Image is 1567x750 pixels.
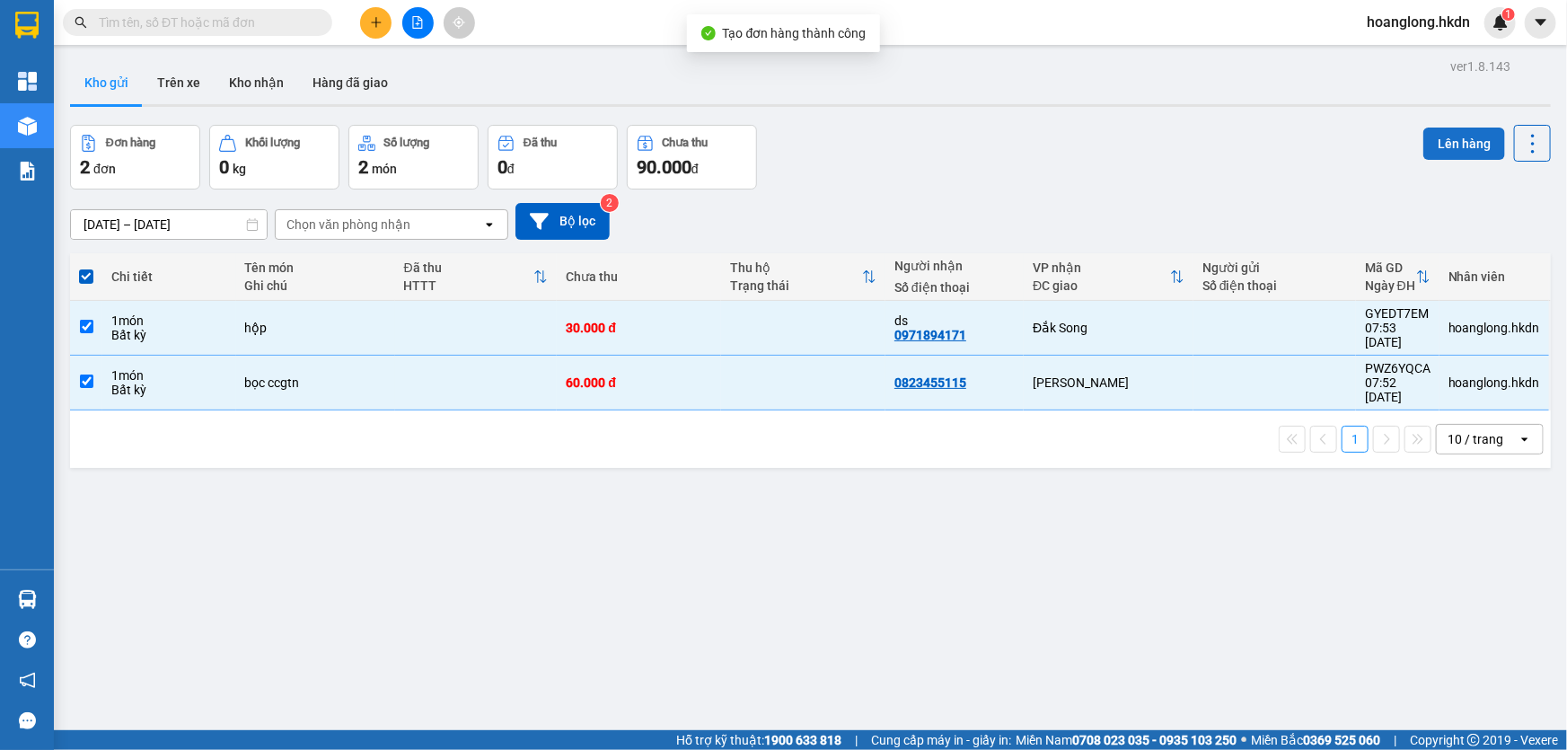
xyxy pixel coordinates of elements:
span: Cung cấp máy in - giấy in: [871,730,1011,750]
div: Người nhận [894,259,1015,273]
div: Tên món [245,260,386,275]
div: GYEDT7EM [1365,306,1431,321]
div: 1 món [111,313,227,328]
img: logo-vxr [15,12,39,39]
div: Bất kỳ [111,383,227,397]
span: 2 [80,156,90,178]
div: Đã thu [404,260,534,275]
div: 07:53 [DATE] [1365,321,1431,349]
div: 07:52 [DATE] [1365,375,1431,404]
span: Hỗ trợ kỹ thuật: [676,730,841,750]
span: Miền Nam [1016,730,1237,750]
button: Đơn hàng2đơn [70,125,200,190]
button: caret-down [1525,7,1556,39]
span: search [75,16,87,29]
sup: 1 [1502,8,1515,21]
div: 0823455115 [894,375,966,390]
span: ⚪️ [1241,737,1246,744]
span: check-circle [701,26,716,40]
div: ds [894,313,1015,328]
button: 1 [1342,426,1369,453]
div: Đã thu [524,137,557,149]
div: Người gửi [1202,260,1347,275]
th: Toggle SortBy [1356,253,1439,301]
svg: open [1518,432,1532,446]
div: 30.000 đ [566,321,712,335]
span: Miền Bắc [1251,730,1380,750]
div: hoanglong.hkdn [1448,375,1540,390]
input: Select a date range. [71,210,267,239]
button: Hàng đã giao [298,61,402,104]
div: Đơn hàng [106,137,155,149]
th: Toggle SortBy [395,253,558,301]
span: message [19,712,36,729]
div: Thu hộ [730,260,862,275]
button: Khối lượng0kg [209,125,339,190]
button: Số lượng2món [348,125,479,190]
div: hoanglong.hkdn [1448,321,1540,335]
div: Chọn văn phòng nhận [286,216,410,234]
div: Khối lượng [245,137,300,149]
span: aim [453,16,465,29]
img: warehouse-icon [18,590,37,609]
div: VP nhận [1033,260,1170,275]
span: | [855,730,858,750]
button: Đã thu0đ [488,125,618,190]
div: Ngày ĐH [1365,278,1416,293]
svg: open [482,217,497,232]
th: Toggle SortBy [1024,253,1193,301]
button: file-add [402,7,434,39]
div: Số điện thoại [1202,278,1347,293]
input: Tìm tên, số ĐT hoặc mã đơn [99,13,311,32]
span: Tạo đơn hàng thành công [723,26,867,40]
div: PWZ6YQCA [1365,361,1431,375]
th: Toggle SortBy [721,253,885,301]
div: Trạng thái [730,278,862,293]
span: đ [691,162,699,176]
span: question-circle [19,631,36,649]
div: Mã GD [1365,260,1416,275]
strong: 0369 525 060 [1303,733,1380,747]
div: Chưa thu [566,269,712,284]
button: Kho nhận [215,61,298,104]
div: ĐC giao [1033,278,1170,293]
button: plus [360,7,392,39]
img: solution-icon [18,162,37,181]
button: Chưa thu90.000đ [627,125,757,190]
div: Số lượng [384,137,430,149]
button: Bộ lọc [515,203,610,240]
button: Kho gửi [70,61,143,104]
div: hộp [245,321,386,335]
img: icon-new-feature [1492,14,1509,31]
span: đơn [93,162,116,176]
sup: 2 [601,194,619,212]
div: Số điện thoại [894,280,1015,295]
span: 90.000 [637,156,691,178]
span: 0 [219,156,229,178]
span: file-add [411,16,424,29]
span: copyright [1467,734,1480,746]
div: Bất kỳ [111,328,227,342]
img: dashboard-icon [18,72,37,91]
button: Lên hàng [1423,128,1505,160]
span: plus [370,16,383,29]
span: 1 [1505,8,1511,21]
button: Trên xe [143,61,215,104]
span: 2 [358,156,368,178]
button: aim [444,7,475,39]
span: caret-down [1533,14,1549,31]
span: kg [233,162,246,176]
div: Ghi chú [245,278,386,293]
div: Nhân viên [1448,269,1540,284]
div: bọc ccgtn [245,375,386,390]
div: [PERSON_NAME] [1033,375,1184,390]
div: Đắk Song [1033,321,1184,335]
strong: 0708 023 035 - 0935 103 250 [1072,733,1237,747]
div: Chi tiết [111,269,227,284]
div: ver 1.8.143 [1450,57,1510,76]
div: 60.000 đ [566,375,712,390]
span: | [1394,730,1396,750]
span: đ [507,162,515,176]
img: warehouse-icon [18,117,37,136]
strong: 1900 633 818 [764,733,841,747]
